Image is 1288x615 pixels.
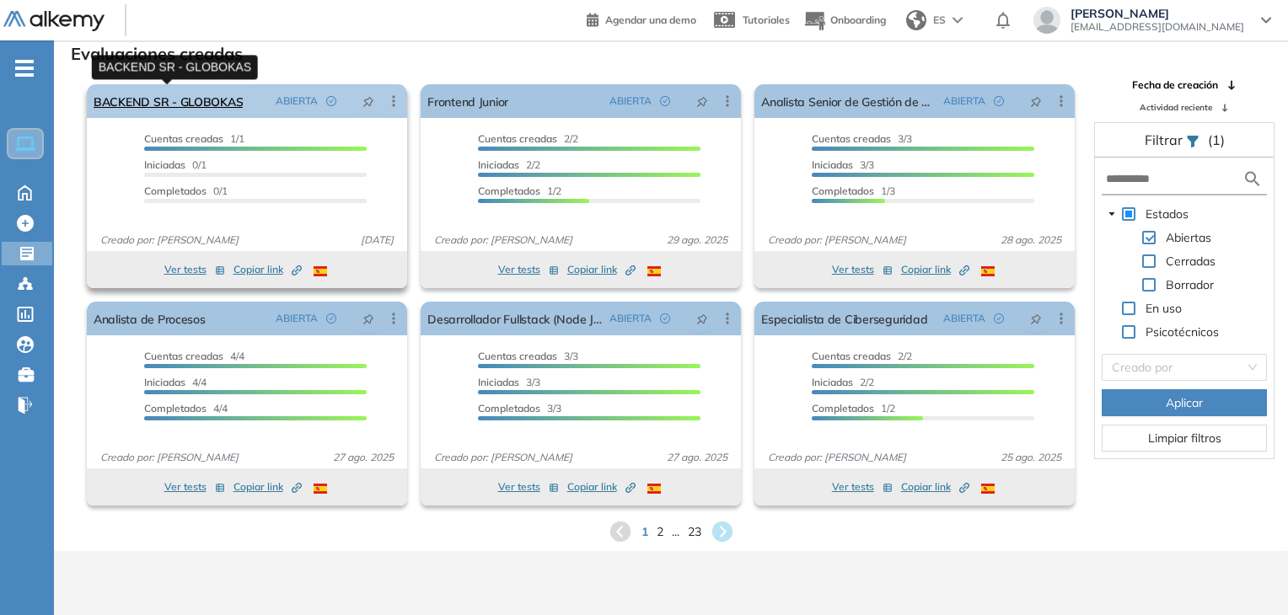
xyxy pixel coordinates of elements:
span: Abiertas [1162,227,1215,248]
span: Cerradas [1166,254,1216,269]
span: Copiar link [901,262,969,277]
button: Copiar link [901,477,969,497]
span: 4/4 [144,376,207,388]
span: Psicotécnicos [1142,322,1222,342]
span: 2/2 [812,350,912,362]
span: Cuentas creadas [812,132,891,145]
img: arrow [953,17,963,24]
span: Creado por: [PERSON_NAME] [94,450,245,465]
span: 29 ago. 2025 [660,233,734,248]
span: pushpin [362,312,374,325]
span: 28 ago. 2025 [994,233,1068,248]
span: pushpin [362,94,374,108]
a: Frontend Junior [427,84,508,118]
span: Iniciadas [812,376,853,388]
a: Analista Senior de Gestión de Accesos SAP [761,84,936,118]
img: ESP [647,484,661,494]
button: Copiar link [901,259,969,280]
button: Copiar link [233,477,302,497]
span: Iniciadas [478,376,519,388]
span: caret-down [1108,210,1116,218]
span: En uso [1142,298,1185,318]
img: ESP [981,484,995,494]
span: Estados [1146,206,1189,222]
img: ESP [981,266,995,276]
button: Ver tests [164,477,225,497]
span: Actividad reciente [1140,101,1212,114]
span: Cuentas creadas [478,132,557,145]
span: [DATE] [354,233,400,248]
span: [PERSON_NAME] [1071,7,1244,20]
span: 2/2 [478,132,578,145]
button: Copiar link [567,477,636,497]
button: Onboarding [803,3,886,39]
span: Cuentas creadas [144,132,223,145]
span: Copiar link [567,479,636,495]
span: check-circle [326,313,336,324]
span: Completados [478,402,540,414]
span: Completados [812,184,874,197]
button: Limpiar filtros [1102,425,1267,452]
span: ABIERTA [276,94,318,109]
span: Creado por: [PERSON_NAME] [427,233,579,248]
button: Ver tests [832,477,893,497]
button: pushpin [1017,305,1055,332]
span: 3/3 [812,158,874,171]
span: Completados [144,402,207,414]
span: ABIERTA [609,311,652,326]
span: Copiar link [567,262,636,277]
span: Copiar link [901,479,969,495]
span: Completados [812,402,874,414]
span: Cuentas creadas [478,350,557,362]
button: Ver tests [832,259,893,280]
button: pushpin [350,88,387,115]
span: Iniciadas [144,376,185,388]
span: 1/2 [478,184,561,197]
span: 4/4 [144,402,228,414]
a: BACKEND SR - GLOBOKAS [94,84,243,118]
span: pushpin [1030,312,1042,325]
span: (1) [1208,130,1225,150]
button: Copiar link [233,259,302,280]
span: Fecha de creación [1132,78,1218,93]
button: pushpin [684,305,721,332]
span: ... [672,523,679,541]
span: Iniciadas [144,158,185,171]
span: Creado por: [PERSON_NAME] [761,233,913,248]
span: En uso [1146,301,1182,316]
span: 1 [641,523,648,541]
span: Borrador [1162,275,1217,295]
span: ABIERTA [609,94,652,109]
span: Creado por: [PERSON_NAME] [427,450,579,465]
span: 4/4 [144,350,244,362]
span: Copiar link [233,262,302,277]
span: 3/3 [812,132,912,145]
span: pushpin [696,312,708,325]
span: Completados [144,184,207,197]
span: ABIERTA [943,311,985,326]
div: BACKEND SR - GLOBOKAS [92,55,258,79]
span: 3/3 [478,376,540,388]
i: - [15,67,34,70]
span: pushpin [1030,94,1042,108]
button: pushpin [350,305,387,332]
span: 3/3 [478,402,561,414]
span: 2/2 [812,376,874,388]
span: Onboarding [830,13,886,26]
span: Iniciadas [478,158,519,171]
span: 1/2 [812,402,895,414]
span: ABIERTA [276,311,318,326]
span: 2/2 [478,158,540,171]
span: Agendar una demo [605,13,696,26]
span: Filtrar [1145,131,1186,148]
span: Borrador [1166,277,1214,292]
span: 1/3 [812,184,895,197]
span: Psicotécnicos [1146,324,1219,340]
span: check-circle [326,96,336,106]
span: Cuentas creadas [144,350,223,362]
img: search icon [1242,168,1263,190]
img: ESP [314,266,327,276]
img: ESP [647,266,661,276]
span: 1/1 [144,132,244,145]
button: Copiar link [567,259,636,280]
